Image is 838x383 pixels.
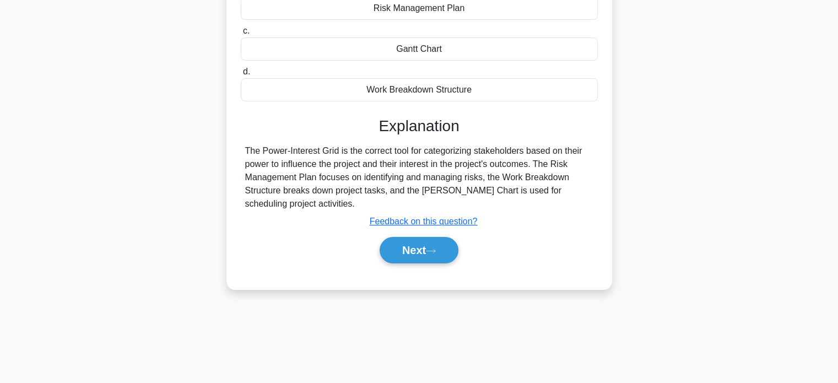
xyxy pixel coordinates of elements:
[241,37,598,61] div: Gantt Chart
[245,144,593,211] div: The Power-Interest Grid is the correct tool for categorizing stakeholders based on their power to...
[241,78,598,101] div: Work Breakdown Structure
[243,26,250,35] span: c.
[247,117,591,136] h3: Explanation
[380,237,458,263] button: Next
[370,217,478,226] a: Feedback on this question?
[243,67,250,76] span: d.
